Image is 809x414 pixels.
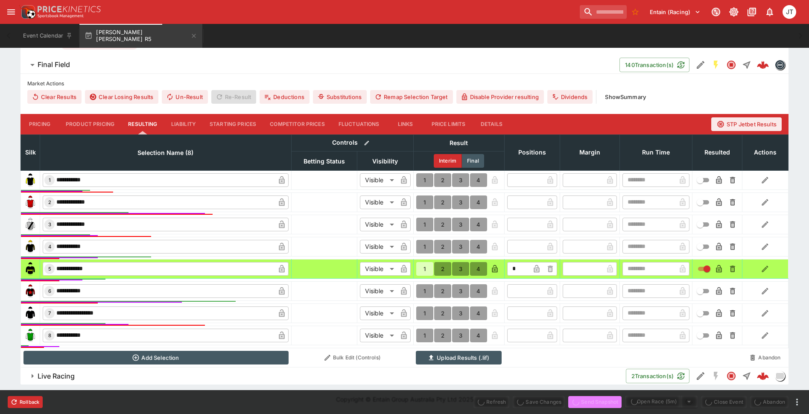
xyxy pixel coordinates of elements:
[462,154,484,168] button: Final
[780,3,799,21] button: Josh Tanner
[47,288,53,294] span: 6
[452,284,469,298] button: 3
[580,5,627,19] input: search
[8,396,43,408] button: Rollback
[645,5,706,19] button: Select Tenant
[38,372,75,381] h6: Live Racing
[745,351,786,364] button: Abandon
[434,173,451,187] button: 2
[775,60,785,70] img: betmakers
[416,218,433,231] button: 1
[360,240,397,254] div: Visible
[693,368,708,384] button: Edit Detail
[47,266,53,272] span: 5
[625,396,698,408] div: split button
[470,329,487,342] button: 4
[775,371,785,381] img: liveracing
[416,329,433,342] button: 1
[739,368,754,384] button: Straight
[452,262,469,276] button: 3
[425,114,473,134] button: Price Limits
[470,173,487,187] button: 4
[628,5,642,19] button: No Bookmarks
[452,173,469,187] button: 3
[363,156,407,166] span: Visibility
[452,218,469,231] button: 3
[434,195,451,209] button: 2
[47,222,53,227] span: 3
[386,114,425,134] button: Links
[754,56,771,73] a: 84e1695c-9b8c-4145-9c9e-93114854a773
[23,262,37,276] img: runner 5
[23,351,289,364] button: Add Selection
[452,195,469,209] button: 3
[164,114,203,134] button: Liability
[762,4,777,20] button: Notifications
[470,306,487,320] button: 4
[708,4,724,20] button: Connected to PK
[416,284,433,298] button: 1
[211,90,256,104] span: Re-Result
[47,199,53,205] span: 2
[361,137,372,149] button: Bulk edit
[452,306,469,320] button: 3
[20,367,626,385] button: Live Racing
[750,397,789,405] span: Mark an event as closed and abandoned.
[21,134,40,170] th: Silk
[711,117,782,131] button: STP Jetbet Results
[360,306,397,320] div: Visible
[470,195,487,209] button: 4
[291,134,413,151] th: Controls
[547,90,593,104] button: Dividends
[724,368,739,384] button: Closed
[452,240,469,254] button: 3
[260,90,310,104] button: Deductions
[792,397,802,407] button: more
[20,56,619,73] button: Final Field
[708,57,724,73] button: SGM Enabled
[739,57,754,73] button: Straight
[23,329,37,342] img: runner 8
[708,368,724,384] button: SGM Disabled
[619,58,689,72] button: 140Transaction(s)
[23,173,37,187] img: runner 1
[470,218,487,231] button: 4
[313,90,367,104] button: Substitutions
[452,329,469,342] button: 3
[20,114,59,134] button: Pricing
[626,369,689,383] button: 2Transaction(s)
[23,306,37,320] img: runner 7
[416,306,433,320] button: 1
[757,59,769,71] img: logo-cerberus--red.svg
[470,262,487,276] button: 4
[600,90,651,104] button: ShowSummary
[85,90,158,104] button: Clear Losing Results
[23,240,37,254] img: runner 4
[757,370,769,382] div: 8175bc7b-bad3-42c9-8819-593de92762f4
[416,195,433,209] button: 1
[263,114,332,134] button: Competitor Prices
[434,262,451,276] button: 2
[434,218,451,231] button: 2
[416,240,433,254] button: 1
[360,329,397,342] div: Visible
[724,57,739,73] button: Closed
[504,134,560,170] th: Positions
[742,134,788,170] th: Actions
[23,218,37,231] img: runner 3
[294,156,354,166] span: Betting Status
[434,240,451,254] button: 2
[470,240,487,254] button: 4
[38,14,84,18] img: Sportsbook Management
[360,195,397,209] div: Visible
[162,90,207,104] span: Un-Result
[456,90,544,104] button: Disable Provider resulting
[783,5,796,19] div: Josh Tanner
[47,244,53,250] span: 4
[470,284,487,298] button: 4
[47,177,53,183] span: 1
[434,329,451,342] button: 2
[18,24,78,48] button: Event Calendar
